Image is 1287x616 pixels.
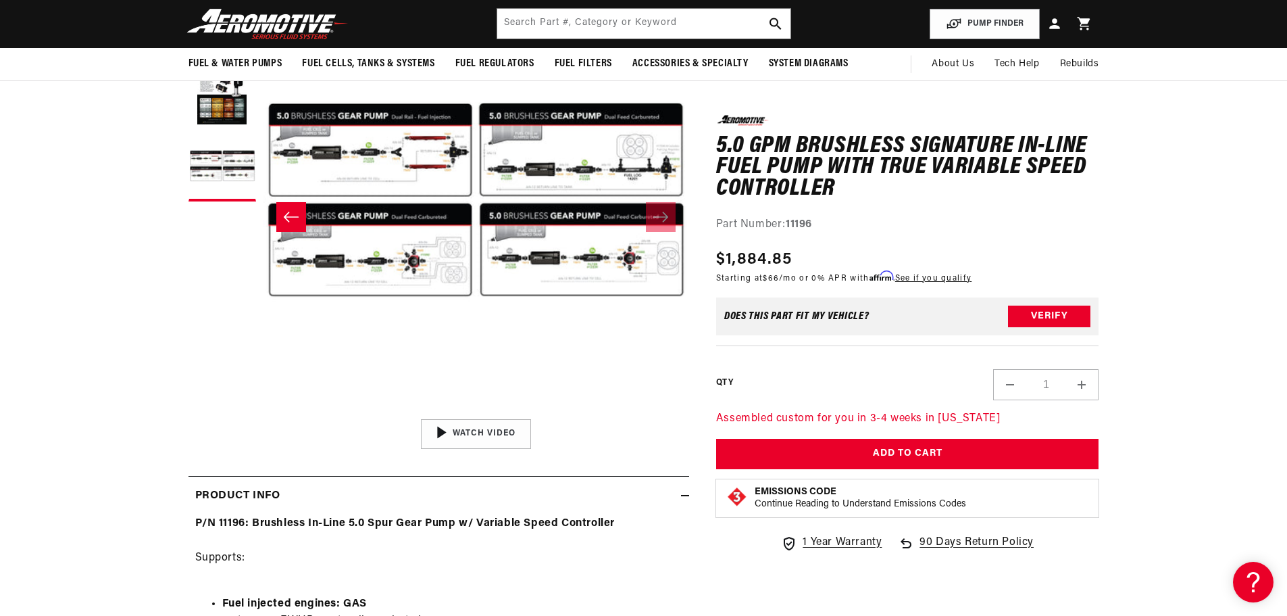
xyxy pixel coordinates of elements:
button: search button [761,9,790,39]
p: Supports: [195,515,682,584]
button: Load image 2 in gallery view [188,60,256,127]
summary: Fuel Filters [545,48,622,80]
a: 90 Days Return Policy [898,534,1034,565]
summary: Fuel Cells, Tanks & Systems [292,48,445,80]
input: Search by Part Number, Category or Keyword [497,9,790,39]
span: About Us [932,59,974,69]
p: Starting at /mo or 0% APR with . [716,271,971,284]
button: Emissions CodeContinue Reading to Understand Emissions Codes [755,485,966,510]
span: $1,884.85 [716,247,792,271]
label: QTY [716,377,733,389]
strong: Fuel injected engines: GAS [222,598,368,609]
button: Slide right [646,202,676,232]
button: Add to Cart [716,439,1099,469]
p: Assembled custom for you in 3-4 weeks in [US_STATE] [716,410,1099,428]
a: See if you qualify - Learn more about Affirm Financing (opens in modal) [895,274,971,282]
summary: Accessories & Specialty [622,48,759,80]
span: Rebuilds [1060,57,1099,72]
p: Continue Reading to Understand Emissions Codes [755,498,966,510]
span: Affirm [869,270,893,281]
h2: Product Info [195,488,280,505]
span: Tech Help [994,57,1039,72]
span: Fuel Filters [555,57,612,71]
a: About Us [922,48,984,80]
img: Emissions code [726,485,748,507]
strong: Emissions Code [755,486,836,496]
span: 1 Year Warranty [803,534,882,551]
span: Fuel Cells, Tanks & Systems [302,57,434,71]
summary: Tech Help [984,48,1049,80]
summary: System Diagrams [759,48,859,80]
div: Part Number: [716,216,1099,234]
button: Slide left [276,202,306,232]
h1: 5.0 GPM Brushless Signature In-Line Fuel Pump with True Variable Speed Controller [716,135,1099,199]
summary: Product Info [188,477,689,516]
summary: Rebuilds [1050,48,1109,80]
summary: Fuel Regulators [445,48,545,80]
span: Accessories & Specialty [632,57,749,71]
span: Fuel Regulators [455,57,534,71]
button: PUMP FINDER [930,9,1040,39]
div: Does This part fit My vehicle? [724,311,869,322]
span: 90 Days Return Policy [919,534,1034,565]
strong: 11196 [786,219,812,230]
button: Verify [1008,306,1090,327]
summary: Fuel & Water Pumps [178,48,293,80]
strong: P/N 11196: Brushless In-Line 5.0 Spur Gear Pump w/ Variable Speed Controller [195,518,615,529]
button: Load image 3 in gallery view [188,134,256,202]
img: Aeromotive [183,8,352,40]
span: Fuel & Water Pumps [188,57,282,71]
a: 1 Year Warranty [781,534,882,551]
span: System Diagrams [769,57,849,71]
span: $66 [763,274,779,282]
